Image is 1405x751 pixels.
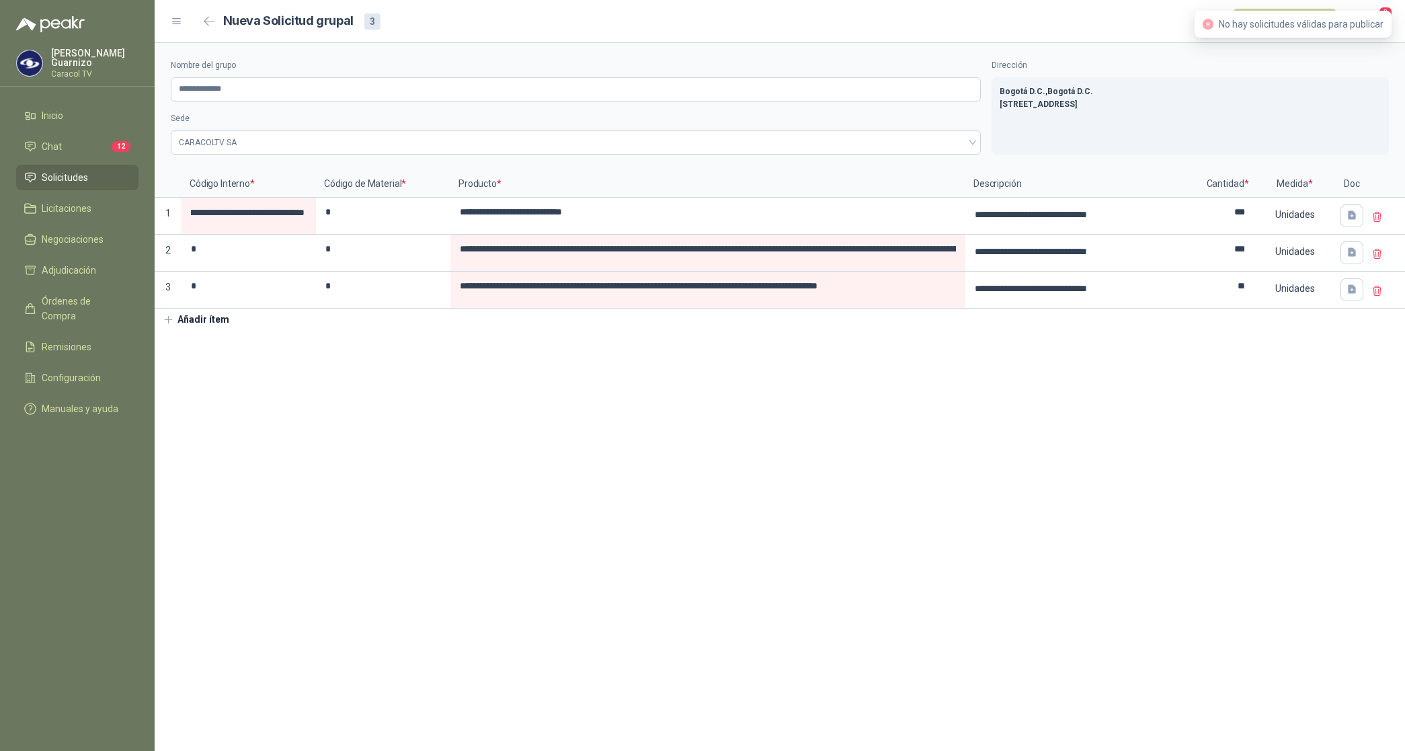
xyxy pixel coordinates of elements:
label: Dirección [992,59,1389,72]
p: [PERSON_NAME] Guarnizo [51,48,138,67]
span: Solicitudes [42,170,88,185]
a: Remisiones [16,334,138,360]
button: 3 [1365,9,1389,34]
span: 3 [1378,6,1393,19]
div: 3 [364,13,380,30]
span: CARACOLTV SA [179,132,973,153]
a: Licitaciones [16,196,138,221]
p: 1 [155,198,182,235]
p: 3 [155,272,182,309]
p: 2 [155,235,182,272]
p: Doc [1335,171,1369,198]
p: Descripción [965,171,1201,198]
p: [STREET_ADDRESS] [1000,98,1381,111]
button: Añadir ítem [155,309,237,331]
a: Chat12 [16,134,138,159]
p: Caracol TV [51,70,138,78]
label: Sede [171,112,981,125]
span: Adjudicación [42,263,96,278]
span: No hay solicitudes válidas para publicar [1219,19,1383,30]
span: Licitaciones [42,201,91,216]
p: Medida [1254,171,1335,198]
img: Logo peakr [16,16,85,32]
div: Unidades [1256,199,1334,230]
label: Nombre del grupo [171,59,981,72]
p: Producto [450,171,965,198]
p: Bogotá D.C. , Bogotá D.C. [1000,85,1381,98]
span: Configuración [42,370,101,385]
span: close-circle [1203,19,1213,30]
div: Unidades [1256,236,1334,267]
a: Solicitudes [16,165,138,190]
p: Código Interno [182,171,316,198]
span: Remisiones [42,340,91,354]
span: Órdenes de Compra [42,294,126,323]
span: Negociaciones [42,232,104,247]
p: Código de Material [316,171,450,198]
a: Inicio [16,103,138,128]
img: Company Logo [17,50,42,76]
h2: Nueva Solicitud grupal [223,11,354,31]
span: Chat [42,139,62,154]
span: Inicio [42,108,63,123]
a: Negociaciones [16,227,138,252]
span: Manuales y ayuda [42,401,118,416]
a: Órdenes de Compra [16,288,138,329]
span: 12 [112,141,130,152]
a: Manuales y ayuda [16,396,138,422]
a: Configuración [16,365,138,391]
a: Adjudicación [16,258,138,283]
div: Unidades [1256,273,1334,304]
p: Cantidad [1201,171,1254,198]
button: Publicar solicitudes [1232,9,1337,34]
